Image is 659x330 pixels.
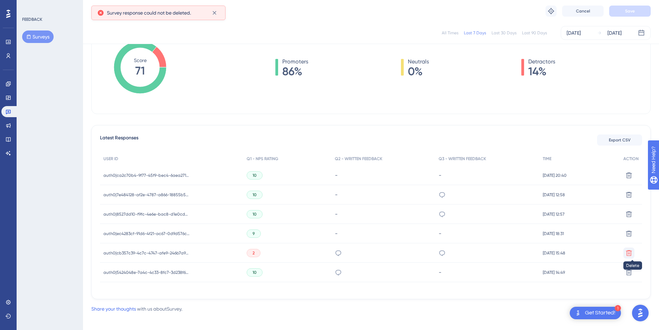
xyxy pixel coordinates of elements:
[543,270,565,275] span: [DATE] 14:49
[442,30,458,36] div: All Times
[615,305,621,311] div: 1
[22,17,42,22] div: FEEDBACK
[439,230,536,237] div: -
[574,309,582,317] img: launcher-image-alternative-text
[22,31,54,43] button: Surveys
[103,250,190,256] span: auth0|cb357c39-4c7c-4747-afe9-246b7a9d3e5e
[528,66,555,77] span: 14%
[492,30,516,36] div: Last 30 Days
[91,305,182,313] div: with us about Survey .
[609,137,631,143] span: Export CSV
[103,270,190,275] span: auth0|5424048e-7a4c-4c33-8fc7-3d238f695375
[609,6,651,17] button: Save
[253,270,257,275] span: 10
[253,250,255,256] span: 2
[103,156,118,162] span: USER ID
[607,29,622,37] div: [DATE]
[543,231,564,236] span: [DATE] 18:31
[16,2,43,10] span: Need Help?
[135,64,145,77] tspan: 71
[253,173,257,178] span: 10
[543,250,565,256] span: [DATE] 15:48
[439,269,536,276] div: -
[335,211,432,217] div: -
[625,8,635,14] span: Save
[253,211,257,217] span: 10
[91,306,136,312] a: Share your thoughts
[247,156,278,162] span: Q1 - NPS RATING
[439,172,536,179] div: -
[335,230,432,237] div: -
[282,58,308,66] span: Promoters
[107,9,191,17] span: Survey response could not be deleted.
[567,29,581,37] div: [DATE]
[543,192,565,198] span: [DATE] 12:58
[570,307,621,319] div: Open Get Started! checklist, remaining modules: 1
[335,172,432,179] div: -
[103,231,190,236] span: auth0|ec4283cf-91d6-4f21-ac67-0d9d576c796f
[522,30,547,36] div: Last 90 Days
[597,134,642,146] button: Export CSV
[543,173,567,178] span: [DATE] 20:40
[630,303,651,323] iframe: UserGuiding AI Assistant Launcher
[585,309,615,317] div: Get Started!
[253,231,255,236] span: 9
[282,66,308,77] span: 86%
[134,58,147,63] tspan: Score
[543,156,551,162] span: TIME
[103,211,190,217] span: auth0|8527dd10-f9fc-4e6e-bac8-d1e0cdefb879
[100,134,138,146] span: Latest Responses
[439,156,486,162] span: Q3 - WRITTEN FEEDBACK
[408,66,429,77] span: 0%
[528,58,555,66] span: Detractors
[335,156,382,162] span: Q2 - WRITTEN FEEDBACK
[543,211,565,217] span: [DATE] 12:57
[408,58,429,66] span: Neutrals
[335,191,432,198] div: -
[576,8,590,14] span: Cancel
[103,192,190,198] span: auth0|7e484128-af2e-4787-a866-18855b5512cb
[623,156,639,162] span: ACTION
[464,30,486,36] div: Last 7 Days
[253,192,257,198] span: 10
[103,173,190,178] span: auth0|ca2c70b4-9f77-45f9-bec4-6aea271a16d5
[562,6,604,17] button: Cancel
